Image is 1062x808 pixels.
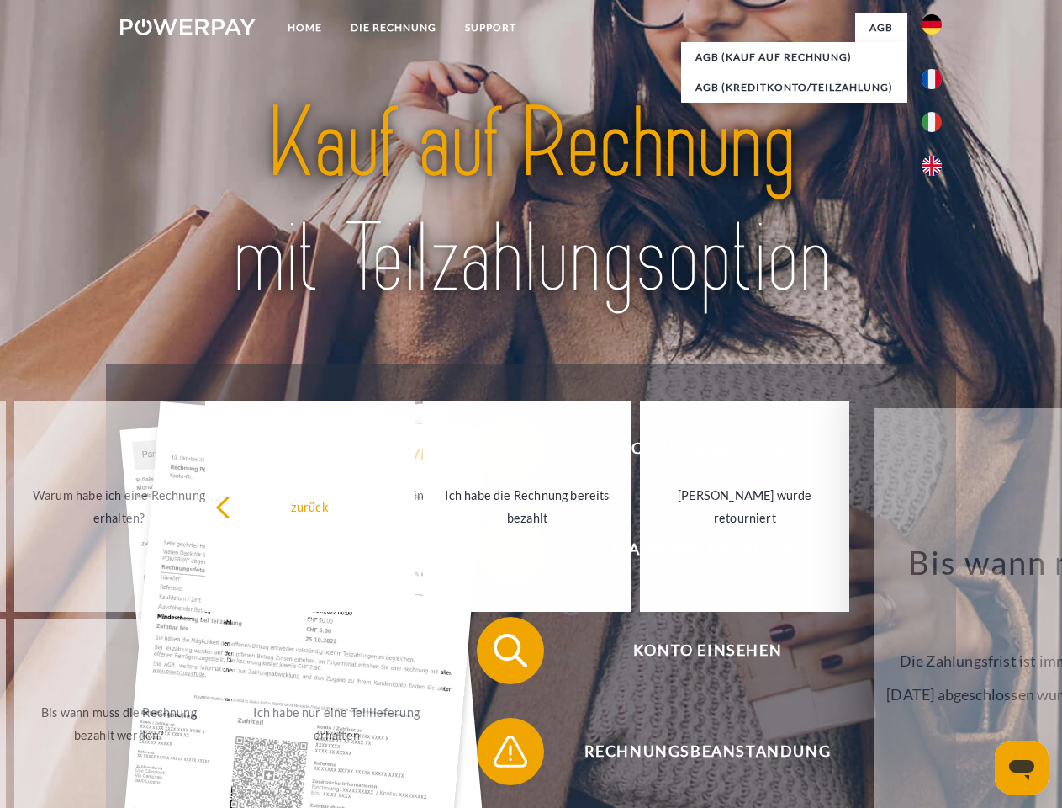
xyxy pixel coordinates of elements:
[489,630,531,672] img: qb_search.svg
[477,617,914,684] button: Konto einsehen
[922,156,942,176] img: en
[922,69,942,89] img: fr
[501,718,913,785] span: Rechnungsbeanstandung
[273,13,336,43] a: Home
[161,81,901,322] img: title-powerpay_de.svg
[681,42,907,72] a: AGB (Kauf auf Rechnung)
[120,19,256,35] img: logo-powerpay-white.svg
[995,741,1049,795] iframe: Schaltfläche zum Öffnen des Messaging-Fensters
[215,495,404,518] div: zurück
[855,13,907,43] a: agb
[489,731,531,773] img: qb_warning.svg
[650,484,839,529] div: [PERSON_NAME] wurde retourniert
[922,112,942,132] img: it
[922,14,942,35] img: de
[681,72,907,103] a: AGB (Kreditkonto/Teilzahlung)
[242,701,431,747] div: Ich habe nur eine Teillieferung erhalten
[501,617,913,684] span: Konto einsehen
[477,718,914,785] button: Rechnungsbeanstandung
[336,13,451,43] a: DIE RECHNUNG
[24,701,214,747] div: Bis wann muss die Rechnung bezahlt werden?
[451,13,531,43] a: SUPPORT
[24,484,214,529] div: Warum habe ich eine Rechnung erhalten?
[433,484,622,529] div: Ich habe die Rechnung bereits bezahlt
